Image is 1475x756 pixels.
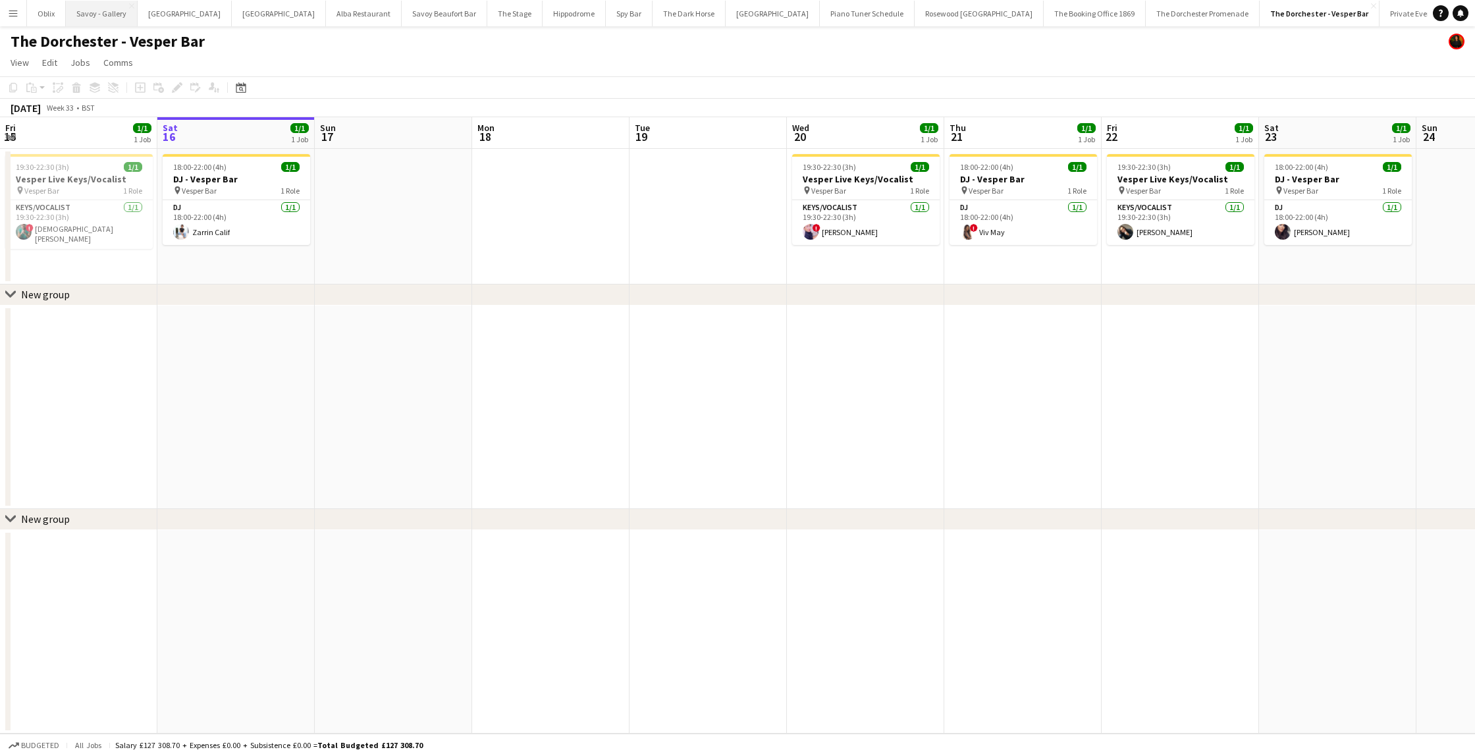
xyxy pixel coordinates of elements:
[1225,186,1244,196] span: 1 Role
[11,57,29,68] span: View
[1383,162,1401,172] span: 1/1
[16,162,69,172] span: 19:30-22:30 (3h)
[1264,154,1412,245] app-job-card: 18:00-22:00 (4h)1/1DJ - Vesper Bar Vesper Bar1 RoleDJ1/118:00-22:00 (4h)[PERSON_NAME]
[487,1,543,26] button: The Stage
[950,122,966,134] span: Thu
[1117,162,1171,172] span: 19:30-22:30 (3h)
[1077,123,1096,133] span: 1/1
[1262,129,1279,144] span: 23
[37,54,63,71] a: Edit
[477,122,495,134] span: Mon
[1235,123,1253,133] span: 1/1
[792,200,940,245] app-card-role: Keys/Vocalist1/119:30-22:30 (3h)![PERSON_NAME]
[5,200,153,249] app-card-role: Keys/Vocalist1/119:30-22:30 (3h)![DEMOGRAPHIC_DATA][PERSON_NAME]
[11,101,41,115] div: [DATE]
[653,1,726,26] button: The Dark Horse
[1068,162,1086,172] span: 1/1
[70,57,90,68] span: Jobs
[948,129,966,144] span: 21
[1260,1,1380,26] button: The Dorchester - Vesper Bar
[281,162,300,172] span: 1/1
[138,1,232,26] button: [GEOGRAPHIC_DATA]
[134,134,151,144] div: 1 Job
[813,224,820,232] span: !
[3,129,16,144] span: 15
[27,1,66,26] button: Oblix
[1105,129,1117,144] span: 22
[66,1,138,26] button: Savoy - Gallery
[1422,122,1437,134] span: Sun
[911,162,929,172] span: 1/1
[1107,200,1254,245] app-card-role: Keys/Vocalist1/119:30-22:30 (3h)[PERSON_NAME]
[5,173,153,185] h3: Vesper Live Keys/Vocalist
[163,122,178,134] span: Sat
[1275,162,1328,172] span: 18:00-22:00 (4h)
[1107,122,1117,134] span: Fri
[1078,134,1095,144] div: 1 Job
[1107,154,1254,245] app-job-card: 19:30-22:30 (3h)1/1Vesper Live Keys/Vocalist Vesper Bar1 RoleKeys/Vocalist1/119:30-22:30 (3h)[PER...
[910,186,929,196] span: 1 Role
[1107,173,1254,185] h3: Vesper Live Keys/Vocalist
[21,512,70,526] div: New group
[281,186,300,196] span: 1 Role
[635,122,650,134] span: Tue
[1044,1,1146,26] button: The Booking Office 1869
[1264,173,1412,185] h3: DJ - Vesper Bar
[21,741,59,750] span: Budgeted
[633,129,650,144] span: 19
[1449,34,1464,49] app-user-avatar: Celine Amara
[5,154,153,249] app-job-card: 19:30-22:30 (3h)1/1Vesper Live Keys/Vocalist Vesper Bar1 RoleKeys/Vocalist1/119:30-22:30 (3h)![DE...
[792,122,809,134] span: Wed
[65,54,95,71] a: Jobs
[5,54,34,71] a: View
[317,740,423,750] span: Total Budgeted £127 308.70
[1264,200,1412,245] app-card-role: DJ1/118:00-22:00 (4h)[PERSON_NAME]
[950,173,1097,185] h3: DJ - Vesper Bar
[960,162,1013,172] span: 18:00-22:00 (4h)
[792,154,940,245] app-job-card: 19:30-22:30 (3h)1/1Vesper Live Keys/Vocalist Vesper Bar1 RoleKeys/Vocalist1/119:30-22:30 (3h)![PE...
[173,162,227,172] span: 18:00-22:00 (4h)
[811,186,846,196] span: Vesper Bar
[7,738,61,753] button: Budgeted
[98,54,138,71] a: Comms
[182,186,217,196] span: Vesper Bar
[103,57,133,68] span: Comms
[475,129,495,144] span: 18
[950,154,1097,245] app-job-card: 18:00-22:00 (4h)1/1DJ - Vesper Bar Vesper Bar1 RoleDJ1/118:00-22:00 (4h)!Viv May
[1283,186,1318,196] span: Vesper Bar
[1126,186,1161,196] span: Vesper Bar
[26,224,34,232] span: !
[82,103,95,113] div: BST
[1235,134,1252,144] div: 1 Job
[320,122,336,134] span: Sun
[163,173,310,185] h3: DJ - Vesper Bar
[970,224,978,232] span: !
[115,740,423,750] div: Salary £127 308.70 + Expenses £0.00 + Subsistence £0.00 =
[543,1,606,26] button: Hippodrome
[5,122,16,134] span: Fri
[1146,1,1260,26] button: The Dorchester Promenade
[291,134,308,144] div: 1 Job
[1067,186,1086,196] span: 1 Role
[1392,123,1410,133] span: 1/1
[290,123,309,133] span: 1/1
[326,1,402,26] button: Alba Restaurant
[915,1,1044,26] button: Rosewood [GEOGRAPHIC_DATA]
[921,134,938,144] div: 1 Job
[1225,162,1244,172] span: 1/1
[1264,122,1279,134] span: Sat
[920,123,938,133] span: 1/1
[820,1,915,26] button: Piano Tuner Schedule
[792,173,940,185] h3: Vesper Live Keys/Vocalist
[726,1,820,26] button: [GEOGRAPHIC_DATA]
[1420,129,1437,144] span: 24
[21,288,70,301] div: New group
[1380,1,1449,26] button: Private Events
[133,123,151,133] span: 1/1
[163,154,310,245] app-job-card: 18:00-22:00 (4h)1/1DJ - Vesper Bar Vesper Bar1 RoleDJ1/118:00-22:00 (4h)Zarrin Calif
[950,200,1097,245] app-card-role: DJ1/118:00-22:00 (4h)!Viv May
